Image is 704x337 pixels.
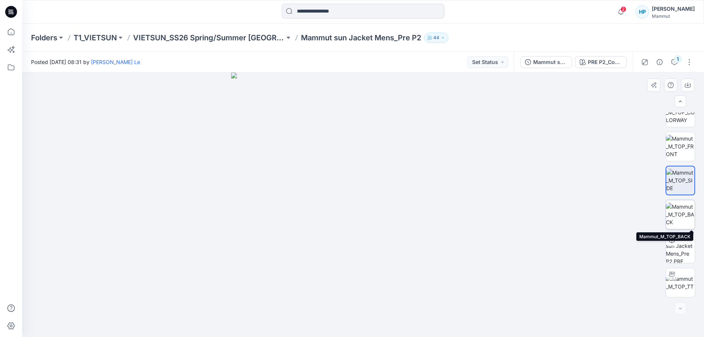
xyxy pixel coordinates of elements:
[91,59,140,65] a: [PERSON_NAME] Le
[433,34,439,42] p: 44
[666,203,695,226] img: Mammut_M_TOP_BACK
[231,73,495,337] img: eyJhbGciOiJIUzI1NiIsImtpZCI6IjAiLCJzbHQiOiJzZXMiLCJ0eXAiOiJKV1QifQ.eyJkYXRhIjp7InR5cGUiOiJzdG9yYW...
[424,33,449,43] button: 44
[620,6,626,12] span: 2
[31,58,140,66] span: Posted [DATE] 08:31 by
[588,58,622,66] div: PRE P2_Comment
[520,56,572,68] button: Mammut sun Jacket Mens_Pre P2
[654,56,666,68] button: Details
[669,56,680,68] button: 1
[652,13,695,19] div: Mammut
[652,4,695,13] div: [PERSON_NAME]
[666,169,694,192] img: Mammut_M_TOP_SIDE
[575,56,627,68] button: PRE P2_Comment
[74,33,117,43] a: T1_VIETSUN
[533,58,567,66] div: Mammut sun Jacket Mens_Pre P2
[133,33,285,43] a: VIETSUN_SS26 Spring/Summer [GEOGRAPHIC_DATA]
[666,101,695,124] img: Mammut_M_TOP_COLORWAY
[666,135,695,158] img: Mammut_M_TOP_FRONT
[31,33,57,43] a: Folders
[301,33,421,43] p: Mammut sun Jacket Mens_Pre P2
[666,275,695,290] img: Mammut_M_TOP_TT
[636,5,649,18] div: HP
[674,55,681,63] div: 1
[666,234,695,263] img: Mammut sun Jacket Mens_Pre P2 PRE P2_Comment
